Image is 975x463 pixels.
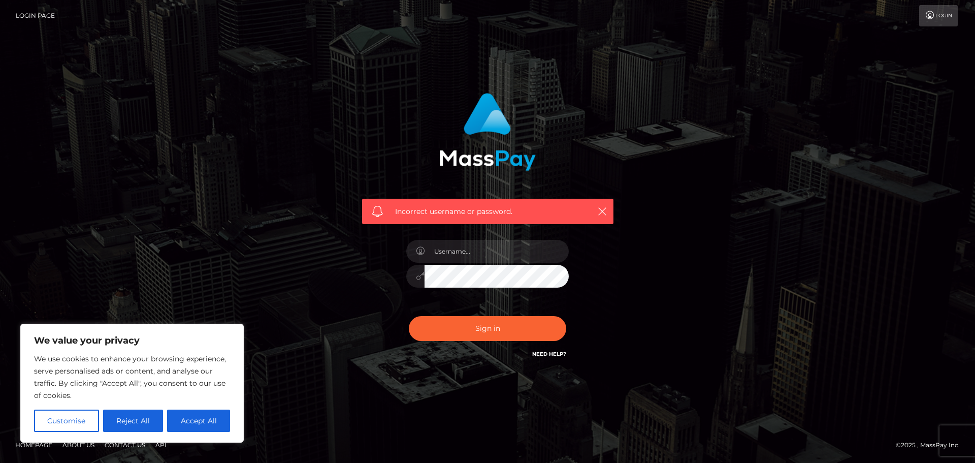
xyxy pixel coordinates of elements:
a: Homepage [11,437,56,453]
a: Contact Us [101,437,149,453]
a: API [151,437,171,453]
img: MassPay Login [439,93,536,171]
button: Accept All [167,410,230,432]
button: Sign in [409,316,566,341]
div: © 2025 , MassPay Inc. [896,440,967,451]
button: Reject All [103,410,164,432]
a: About Us [58,437,99,453]
a: Login [919,5,958,26]
button: Customise [34,410,99,432]
p: We value your privacy [34,334,230,347]
span: Incorrect username or password. [395,206,580,217]
input: Username... [425,240,569,263]
a: Login Page [16,5,55,26]
p: We use cookies to enhance your browsing experience, serve personalised ads or content, and analys... [34,353,230,402]
div: We value your privacy [20,324,244,443]
a: Need Help? [532,351,566,357]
